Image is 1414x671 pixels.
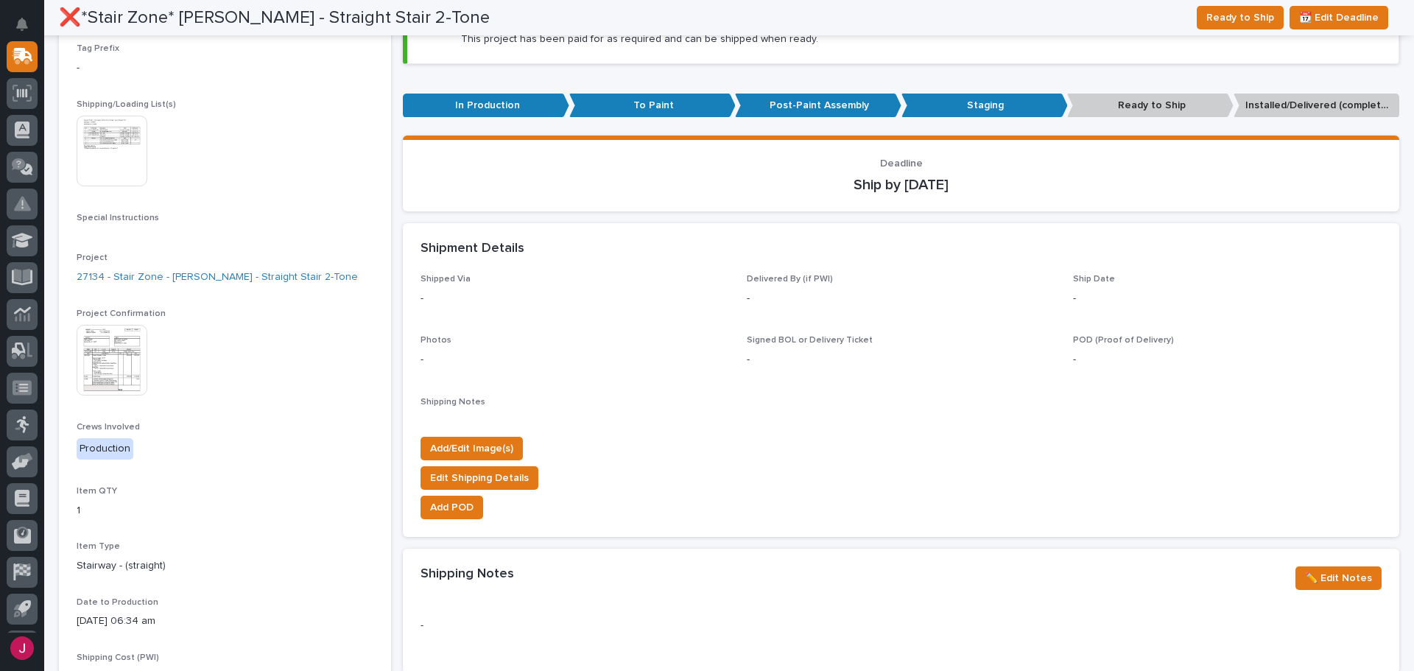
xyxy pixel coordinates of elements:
[77,558,373,574] p: Stairway - (straight)
[1073,336,1174,345] span: POD (Proof of Delivery)
[747,291,1055,306] p: -
[747,275,833,284] span: Delivered By (if PWI)
[403,94,569,118] p: In Production
[421,352,729,368] p: -
[421,496,483,519] button: Add POD
[421,437,523,460] button: Add/Edit Image(s)
[77,309,166,318] span: Project Confirmation
[421,275,471,284] span: Shipped Via
[1073,352,1382,368] p: -
[1234,94,1400,118] p: Installed/Delivered (completely done)
[430,469,529,487] span: Edit Shipping Details
[421,466,538,490] button: Edit Shipping Details
[59,7,490,29] h2: ❌*Stair Zone* [PERSON_NAME] - Straight Stair 2-Tone
[77,423,140,432] span: Crews Involved
[77,214,159,222] span: Special Instructions
[77,542,120,551] span: Item Type
[569,94,736,118] p: To Paint
[1290,6,1388,29] button: 📆 Edit Deadline
[747,352,1055,368] p: -
[7,9,38,40] button: Notifications
[77,487,117,496] span: Item QTY
[461,32,818,46] p: This project has been paid for as required and can be shipped when ready.
[421,336,451,345] span: Photos
[1295,566,1382,590] button: ✏️ Edit Notes
[77,653,159,662] span: Shipping Cost (PWI)
[77,614,373,629] p: [DATE] 06:34 am
[77,100,176,109] span: Shipping/Loading List(s)
[1305,569,1372,587] span: ✏️ Edit Notes
[77,503,373,519] p: 1
[1073,291,1382,306] p: -
[77,598,158,607] span: Date to Production
[77,44,119,53] span: Tag Prefix
[1206,9,1274,27] span: Ready to Ship
[747,336,873,345] span: Signed BOL or Delivery Ticket
[77,60,373,76] p: -
[430,499,474,516] span: Add POD
[1197,6,1284,29] button: Ready to Ship
[1067,94,1234,118] p: Ready to Ship
[421,398,485,407] span: Shipping Notes
[735,94,901,118] p: Post-Paint Assembly
[77,270,358,285] a: 27134 - Stair Zone - [PERSON_NAME] - Straight Stair 2-Tone
[7,633,38,664] button: users-avatar
[421,618,729,633] p: -
[901,94,1068,118] p: Staging
[421,176,1382,194] p: Ship by [DATE]
[18,18,38,41] div: Notifications
[421,566,514,583] h2: Shipping Notes
[880,158,923,169] span: Deadline
[1073,275,1115,284] span: Ship Date
[421,241,524,257] h2: Shipment Details
[421,291,729,306] p: -
[1299,9,1379,27] span: 📆 Edit Deadline
[77,438,133,460] div: Production
[430,440,513,457] span: Add/Edit Image(s)
[77,253,108,262] span: Project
